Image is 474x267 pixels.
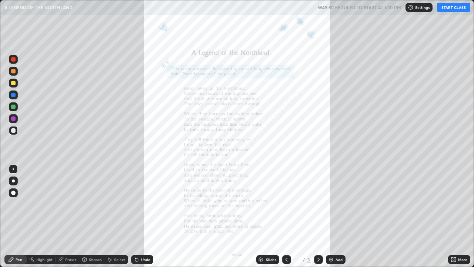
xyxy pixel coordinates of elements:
div: Slides [266,258,276,261]
div: More [458,258,467,261]
div: Highlight [36,258,53,261]
div: / [303,257,305,262]
p: Settings [415,6,430,9]
div: Select [114,258,125,261]
div: 3 [294,257,301,262]
div: 5 [307,256,311,263]
button: START CLASS [437,3,470,12]
h5: WAS SCHEDULED TO START AT 5:10 PM [318,4,401,11]
div: Shapes [89,258,101,261]
div: Pen [16,258,22,261]
div: Add [336,258,343,261]
div: Undo [141,258,150,261]
p: A LEGEND OF THE NORTHLAND [4,4,73,10]
img: class-settings-icons [408,4,414,10]
div: Eraser [65,258,76,261]
img: add-slide-button [328,257,334,263]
